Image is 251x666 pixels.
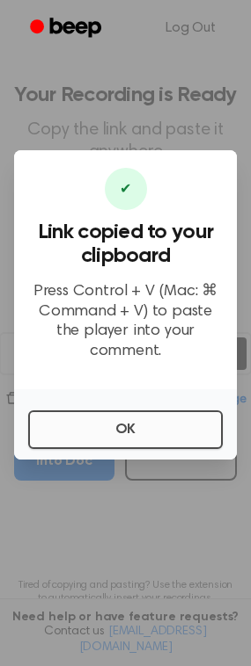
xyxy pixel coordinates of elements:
a: Beep [18,11,117,46]
a: Log Out [148,7,233,49]
button: OK [28,410,223,449]
h3: Link copied to your clipboard [28,221,223,268]
p: Press Control + V (Mac: ⌘ Command + V) to paste the player into your comment. [28,282,223,361]
div: ✔ [105,168,147,210]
